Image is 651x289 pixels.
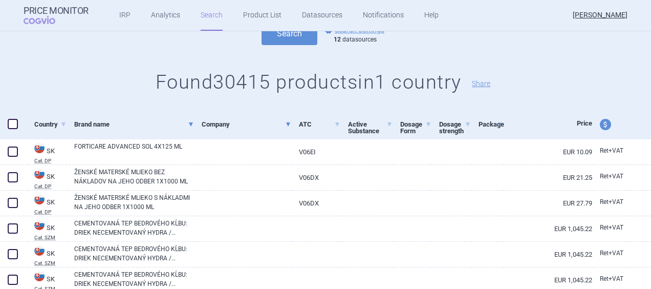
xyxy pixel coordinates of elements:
[34,158,67,163] abbr: Cat. DP — List of categorized dietetic foods, published by the Ministry of Health, Slovakia.
[34,169,45,179] img: Slovakia
[24,6,89,16] strong: Price Monitor
[503,165,592,190] a: EUR 21.25
[291,191,340,216] a: V06DX
[34,184,67,189] abbr: Cat. DP — List of categorized dietetic foods, published by the Ministry of Health, Slovakia.
[262,22,317,45] button: Search
[592,169,630,184] a: Ret+VAT
[600,250,623,257] span: Retail price with VAT
[34,271,45,281] img: Slovakia
[600,275,623,282] span: Retail price with VAT
[503,139,592,164] a: EUR 10.09
[334,36,389,44] div: datasources
[74,142,194,160] a: FORTICARE ADVANCED SOL 4X125 ML
[74,112,194,137] a: Brand name
[400,112,431,143] a: Dosage Form
[503,216,592,241] a: EUR 1,045.22
[600,147,623,154] span: Retail price with VAT
[299,112,340,137] a: ATC
[202,112,292,137] a: Company
[34,235,67,240] abbr: Cat. SZM — List of categorized special medical materials, published by the Ministry of Health, Sl...
[24,6,89,25] a: Price MonitorCOGVIO
[34,220,45,230] img: Slovakia
[24,16,70,24] span: COGVIO
[439,112,470,143] a: Dosage strength
[291,139,340,164] a: V06EI
[334,36,341,43] strong: 12
[74,193,194,212] a: ŽENSKÉ MATERSKÉ MLIEKO S NÁKLADMI NA JEHO ODBER 1X1000 ML
[503,242,592,267] a: EUR 1,045.22
[291,165,340,190] a: V06DX
[503,191,592,216] a: EUR 27.79
[34,261,67,266] abbr: Cat. SZM — List of categorized special medical materials, published by the Ministry of Health, Sl...
[592,220,630,236] a: Ret+VAT
[592,246,630,261] a: Ret+VAT
[27,244,67,266] a: SKSKCat. SZM
[34,210,67,215] abbr: Cat. DP — List of categorized dietetic foods, published by the Ministry of Health, Slovakia.
[34,194,45,204] img: Slovakia
[27,168,67,189] a: SKSKCat. DP
[600,173,623,180] span: Retail price with VAT
[348,112,393,143] a: Active Substance
[472,80,490,87] button: Share
[27,219,67,240] a: SKSKCat. SZM
[27,142,67,163] a: SKSKCat. DP
[34,112,67,137] a: Country
[577,119,592,127] span: Price
[600,198,623,205] span: Retail price with VAT
[74,219,194,237] a: CEMENTOVANÁ TEP BEDROVÉHO KĹBU: DRIEK NECEMENTOVANÝ HYDRA / JAMKA ACETABULÁRNA FIXA DUPLEX (DUAL ...
[34,143,45,153] img: Slovakia
[74,244,194,263] a: CEMENTOVANÁ TEP BEDROVÉHO KĹBU: DRIEK NECEMENTOVANÝ HYDRA / JAMKA ACETABULÁRNA FIXA DUPLEX (DUAL ...
[74,270,194,288] a: CEMENTOVANÁ TEP BEDROVÉHO KĹBU: DRIEK NECEMENTOVANÝ HYDRA / JAMKA ACETABULÁRNA FIXA DUPLEX (DUAL ...
[600,224,623,231] span: Retail price with VAT
[592,143,630,159] a: Ret+VAT
[27,193,67,215] a: SKSKCat. DP
[592,272,630,287] a: Ret+VAT
[479,112,504,137] a: Package
[74,168,194,186] a: ŽENSKÉ MATERSKÉ MLIEKO BEZ NÁKLADOV NA JEHO ODBER 1X1000 ML
[34,245,45,256] img: Slovakia
[592,195,630,210] a: Ret+VAT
